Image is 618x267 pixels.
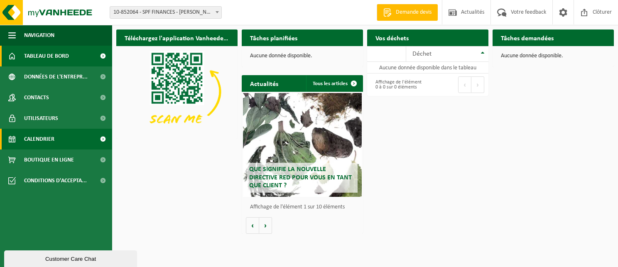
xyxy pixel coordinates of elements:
h2: Vos déchets [367,29,417,46]
td: Aucune donnée disponible dans le tableau [367,62,488,73]
h2: Tâches demandées [493,29,562,46]
h2: Téléchargez l'application Vanheede+ maintenant! [116,29,238,46]
span: Que signifie la nouvelle directive RED pour vous en tant que client ? [249,166,352,189]
p: Aucune donnée disponible. [501,53,606,59]
span: Utilisateurs [24,108,58,129]
button: Vorige [246,217,259,234]
span: Boutique en ligne [24,149,74,170]
a: Que signifie la nouvelle directive RED pour vous en tant que client ? [243,93,362,197]
iframe: chat widget [4,249,139,267]
button: Previous [458,76,471,93]
p: Affichage de l'élément 1 sur 10 éléments [250,204,359,210]
h2: Tâches planifiées [242,29,306,46]
span: Déchet [412,51,432,57]
button: Volgende [259,217,272,234]
span: Calendrier [24,129,54,149]
button: Next [471,76,484,93]
span: Contacts [24,87,49,108]
div: Affichage de l'élément 0 à 0 sur 0 éléments [371,76,424,94]
span: Demande devis [394,8,434,17]
span: Tableau de bord [24,46,69,66]
span: 10-852064 - SPF FINANCES - HUY 1 - HUY [110,6,222,19]
img: Download de VHEPlus App [116,46,238,137]
span: 10-852064 - SPF FINANCES - HUY 1 - HUY [110,7,221,18]
h2: Actualités [242,75,287,91]
p: Aucune donnée disponible. [250,53,355,59]
a: Tous les articles [306,75,362,92]
span: Données de l'entrepr... [24,66,88,87]
a: Demande devis [377,4,438,21]
span: Conditions d'accepta... [24,170,87,191]
span: Navigation [24,25,54,46]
